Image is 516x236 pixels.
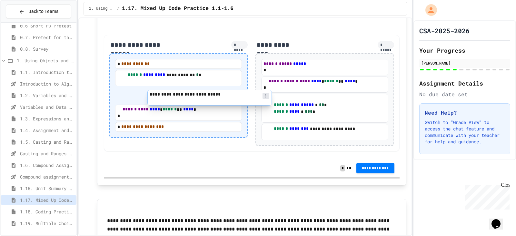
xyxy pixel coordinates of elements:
span: 0.6 Short PD Pretest [20,22,74,29]
div: No due date set [419,90,510,98]
div: Chat with us now!Close [3,3,45,41]
span: Variables and Data Types - Quiz [20,104,74,110]
h2: Your Progress [419,46,510,55]
span: 1.19. Multiple Choice Exercises for Unit 1a (1.1-1.6) [20,220,74,227]
iframe: chat widget [489,210,510,230]
span: 0.8. Survey [20,46,74,52]
span: 1.4. Assignment and Input [20,127,74,134]
span: 1.18. Coding Practice 1a (1.1-1.6) [20,208,74,215]
div: My Account [419,3,439,17]
span: 1.5. Casting and Ranges of Values [20,139,74,145]
span: 1.17. Mixed Up Code Practice 1.1-1.6 [122,5,233,13]
span: Compound assignment operators - Quiz [20,173,74,180]
span: Casting and Ranges of variables - Quiz [20,150,74,157]
h3: Need Help? [425,109,505,117]
iframe: chat widget [462,182,510,210]
button: Back to Teams [6,5,71,18]
p: Switch to "Grade View" to access the chat feature and communicate with your teacher for help and ... [425,119,505,145]
h1: CSA-2025-2026 [419,26,470,35]
span: 1.1. Introduction to Algorithms, Programming, and Compilers [20,69,74,76]
span: / [117,6,119,11]
h2: Assignment Details [419,79,510,88]
span: 1.17. Mixed Up Code Practice 1.1-1.6 [20,197,74,203]
span: Introduction to Algorithms, Programming, and Compilers [20,80,74,87]
span: 1. Using Objects and Methods [17,57,74,64]
span: 1.3. Expressions and Output [New] [20,115,74,122]
span: 0.7. Pretest for the AP CSA Exam [20,34,74,41]
span: Back to Teams [28,8,58,15]
span: 1.2. Variables and Data Types [20,92,74,99]
span: 1. Using Objects and Methods [89,6,114,11]
span: 1.6. Compound Assignment Operators [20,162,74,169]
span: 1.16. Unit Summary 1a (1.1-1.6) [20,185,74,192]
div: [PERSON_NAME] [421,60,508,66]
